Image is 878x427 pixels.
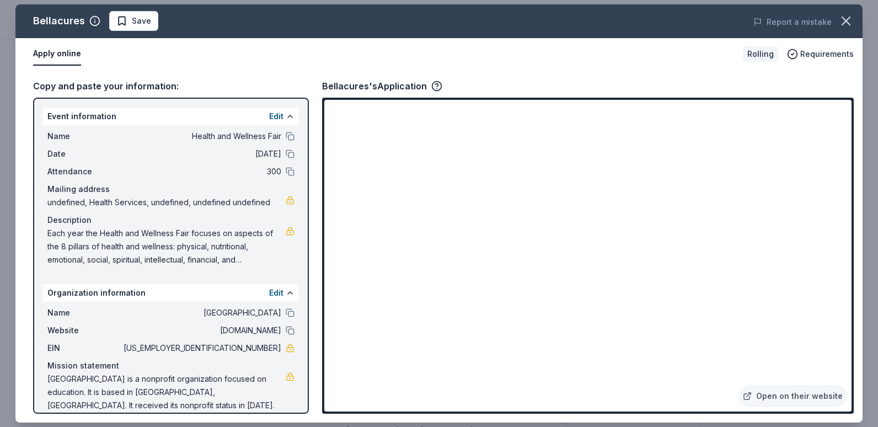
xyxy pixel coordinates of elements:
span: Name [47,306,121,319]
div: Mission statement [47,359,295,372]
div: Copy and paste your information: [33,79,309,93]
span: [DOMAIN_NAME] [121,324,281,337]
button: Edit [269,110,283,123]
span: Date [47,147,121,161]
span: Attendance [47,165,121,178]
span: Each year the Health and Wellness Fair focuses on aspects of the 8 pillars of health and wellness... [47,227,286,266]
div: Rolling [743,46,778,62]
div: Event information [43,108,299,125]
div: Bellacures [33,12,85,30]
span: 300 [121,165,281,178]
span: [GEOGRAPHIC_DATA] [121,306,281,319]
span: undefined, Health Services, undefined, undefined undefined [47,196,286,209]
button: Report a mistake [753,15,832,29]
button: Save [109,11,158,31]
span: [DATE] [121,147,281,161]
div: Organization information [43,284,299,302]
span: Name [47,130,121,143]
a: Open on their website [738,385,847,407]
span: Save [132,14,151,28]
div: Bellacures's Application [322,79,442,93]
button: Requirements [787,47,854,61]
span: Health and Wellness Fair [121,130,281,143]
button: Apply online [33,42,81,66]
div: Description [47,213,295,227]
span: EIN [47,341,121,355]
div: Mailing address [47,183,295,196]
span: Website [47,324,121,337]
button: Edit [269,286,283,300]
span: [US_EMPLOYER_IDENTIFICATION_NUMBER] [121,341,281,355]
span: [GEOGRAPHIC_DATA] is a nonprofit organization focused on education. It is based in [GEOGRAPHIC_DA... [47,372,286,412]
span: Requirements [800,47,854,61]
